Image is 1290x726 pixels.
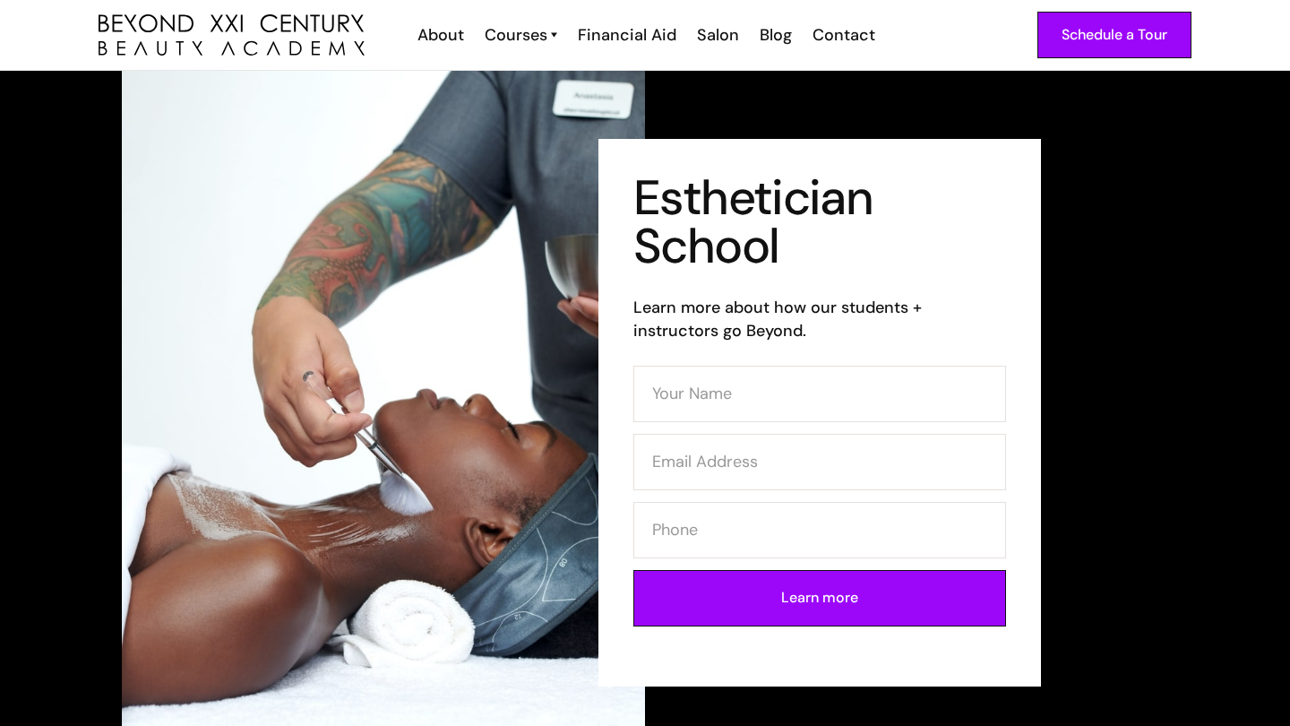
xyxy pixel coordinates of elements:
[633,366,1006,638] form: Contact Form (Esthi)
[633,434,1006,490] input: Email Address
[633,174,1006,271] h1: Esthetician School
[99,14,365,56] a: home
[748,23,801,47] a: Blog
[760,23,792,47] div: Blog
[697,23,739,47] div: Salon
[633,366,1006,422] input: Your Name
[801,23,884,47] a: Contact
[485,23,547,47] div: Courses
[1037,12,1191,58] a: Schedule a Tour
[1062,23,1167,47] div: Schedule a Tour
[485,23,557,47] a: Courses
[578,23,676,47] div: Financial Aid
[417,23,464,47] div: About
[633,570,1006,627] input: Learn more
[813,23,875,47] div: Contact
[406,23,473,47] a: About
[566,23,685,47] a: Financial Aid
[633,502,1006,558] input: Phone
[99,14,365,56] img: beyond 21st century beauty academy logo
[685,23,748,47] a: Salon
[633,296,1006,342] h6: Learn more about how our students + instructors go Beyond.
